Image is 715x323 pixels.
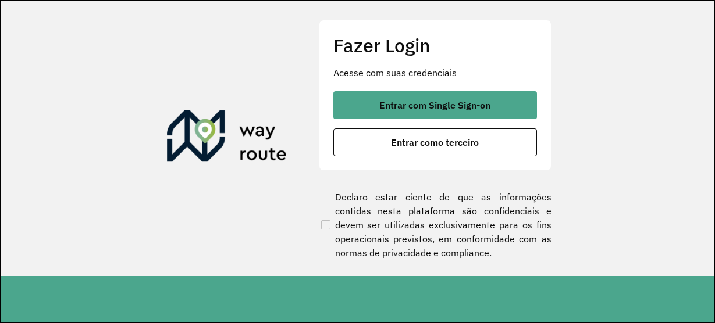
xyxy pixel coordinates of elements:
label: Declaro estar ciente de que as informações contidas nesta plataforma são confidenciais e devem se... [319,190,552,260]
span: Entrar com Single Sign-on [379,101,490,110]
h2: Fazer Login [333,34,537,56]
button: button [333,128,537,156]
button: button [333,91,537,119]
span: Entrar como terceiro [391,138,479,147]
img: Roteirizador AmbevTech [167,110,287,166]
p: Acesse com suas credenciais [333,66,537,80]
